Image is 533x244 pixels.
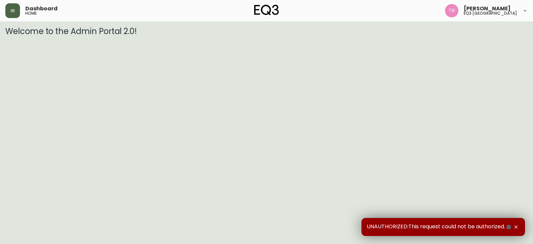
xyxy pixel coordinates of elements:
[25,6,58,11] span: Dashboard
[445,4,458,17] img: 214b9049a7c64896e5c13e8f38ff7a87
[25,11,37,15] h5: home
[464,11,517,15] h5: eq3 [GEOGRAPHIC_DATA]
[254,5,279,15] img: logo
[367,223,512,231] span: UNAUTHORIZED:This request could not be authorized.
[464,6,511,11] span: [PERSON_NAME]
[5,27,528,36] h3: Welcome to the Admin Portal 2.0!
